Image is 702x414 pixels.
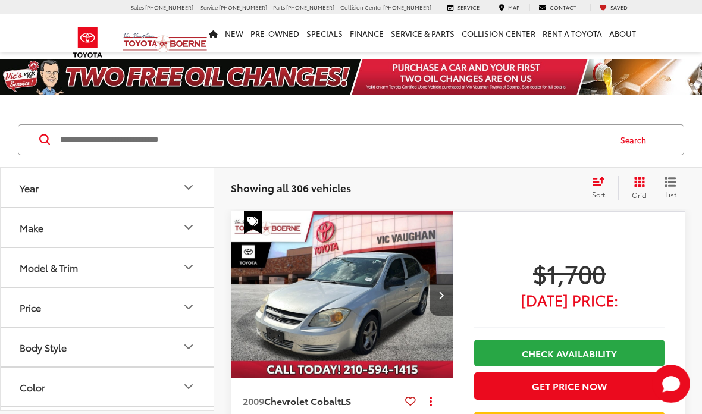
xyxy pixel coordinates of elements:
button: Body StyleBody Style [1,328,215,366]
div: Make [181,220,196,234]
div: Body Style [181,340,196,354]
button: ColorColor [1,368,215,406]
div: Price [181,300,196,314]
img: Vic Vaughan Toyota of Boerne [123,32,208,53]
button: YearYear [1,168,215,207]
div: Year [20,182,39,193]
div: Color [20,381,45,393]
span: 2009 [243,394,264,407]
button: List View [656,176,685,200]
a: Check Availability [474,340,665,366]
input: Search by Make, Model, or Keyword [59,126,609,154]
div: Year [181,180,196,195]
span: List [665,189,676,199]
span: LS [341,394,351,407]
span: Service [457,3,480,11]
a: 2009Chevrolet CobaltLS [243,394,400,407]
button: Grid View [618,176,656,200]
span: Special [244,211,262,234]
button: Actions [421,390,441,411]
a: My Saved Vehicles [590,4,637,11]
button: Model & TrimModel & Trim [1,248,215,287]
a: Home [205,14,221,52]
a: Finance [346,14,387,52]
button: MakeMake [1,208,215,247]
a: About [606,14,640,52]
div: Make [20,222,43,233]
a: 2009 Chevrolet Cobalt LS2009 Chevrolet Cobalt LS2009 Chevrolet Cobalt LS2009 Chevrolet Cobalt LS [230,211,455,378]
button: Search [609,125,663,155]
a: Collision Center [458,14,539,52]
a: Pre-Owned [247,14,303,52]
button: PricePrice [1,288,215,327]
span: $1,700 [474,258,665,288]
div: Body Style [20,341,67,353]
span: dropdown dots [430,396,432,406]
span: Map [508,3,519,11]
span: [DATE] Price: [474,294,665,306]
div: Price [20,302,41,313]
a: Service [438,4,488,11]
button: Toggle Chat Window [652,365,690,403]
div: Model & Trim [20,262,78,273]
span: Chevrolet Cobalt [264,394,341,407]
a: Service & Parts: Opens in a new tab [387,14,458,52]
span: Showing all 306 vehicles [231,180,351,195]
span: Service [200,3,218,11]
span: Collision Center [340,3,382,11]
a: Specials [303,14,346,52]
button: Select sort value [586,176,618,200]
a: Rent a Toyota [539,14,606,52]
span: Saved [610,3,628,11]
span: Sort [592,189,605,199]
a: Map [490,4,528,11]
img: 2009 Chevrolet Cobalt LS [230,211,455,379]
button: Get Price Now [474,372,665,399]
span: [PHONE_NUMBER] [145,3,193,11]
span: [PHONE_NUMBER] [219,3,267,11]
div: 2009 Chevrolet Cobalt LS 0 [230,211,455,378]
span: Grid [632,190,647,200]
span: [PHONE_NUMBER] [286,3,334,11]
div: Model & Trim [181,260,196,274]
a: Contact [529,4,585,11]
div: Color [181,379,196,394]
span: [PHONE_NUMBER] [383,3,431,11]
button: Next image [430,274,453,316]
span: Parts [273,3,285,11]
svg: Start Chat [652,365,690,403]
a: New [221,14,247,52]
span: Contact [550,3,576,11]
span: Sales [131,3,144,11]
img: Toyota [65,23,110,62]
